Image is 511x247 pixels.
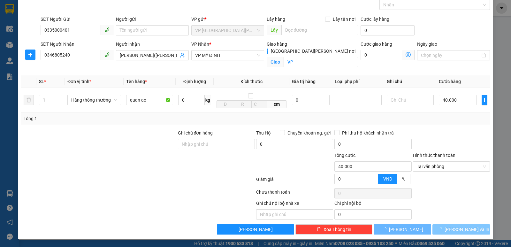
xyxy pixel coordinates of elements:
[25,50,35,60] button: plus
[104,52,110,57] span: phone
[383,176,392,181] span: VND
[191,16,264,23] div: VP gửi
[41,41,113,48] div: SĐT Người Nhận
[361,25,415,35] input: Cước lấy hàng
[116,16,189,23] div: Người gửi
[195,50,260,60] span: VP MỸ ĐÌNH
[126,79,147,84] span: Tên hàng
[374,224,431,235] button: [PERSON_NAME]
[81,35,120,42] span: YX1410251615
[389,226,423,233] span: [PERSON_NAME]
[332,75,384,88] th: Loại phụ phí
[39,79,44,84] span: SL
[180,53,185,58] span: user-add
[334,153,355,158] span: Tổng cước
[183,79,206,84] span: Định lượng
[284,57,358,67] input: Giao tận nơi
[382,227,389,231] span: loading
[324,226,351,233] span: Xóa Thông tin
[402,176,405,181] span: %
[267,42,287,47] span: Giao hàng
[267,17,285,22] span: Lấy hàng
[292,79,316,84] span: Giá trị hàng
[116,41,189,48] div: Người nhận
[256,189,334,200] div: Chưa thanh toán
[234,100,251,108] input: R
[4,19,22,51] img: logo
[330,16,358,23] span: Lấy tận nơi
[217,100,234,108] input: D
[104,27,110,32] span: phone
[417,162,486,171] span: Tại văn phòng
[256,130,271,135] span: Thu Hộ
[25,27,78,44] span: [GEOGRAPHIC_DATA], [GEOGRAPHIC_DATA] ↔ [GEOGRAPHIC_DATA]
[26,52,35,57] span: plus
[384,75,436,88] th: Ghi chú
[334,200,411,209] div: Chi phí nội bộ
[205,95,211,105] span: kg
[387,95,434,105] input: Ghi Chú
[268,48,358,55] span: [GEOGRAPHIC_DATA][PERSON_NAME] nơi
[295,224,372,235] button: deleteXóa Thông tin
[195,26,260,35] span: VP Cầu Yên Xuân
[421,52,480,59] input: Ngày giao
[256,176,334,187] div: Giảm giá
[445,226,489,233] span: [PERSON_NAME] và In
[317,227,321,232] span: delete
[251,100,267,108] input: C
[285,129,333,136] span: Chuyển khoản ng. gửi
[217,224,294,235] button: [PERSON_NAME]
[240,79,263,84] span: Kích thước
[292,95,330,105] input: 0
[482,97,487,103] span: plus
[178,130,213,135] label: Ghi chú đơn hàng
[482,95,487,105] button: plus
[267,25,281,35] span: Lấy
[432,224,490,235] button: [PERSON_NAME] và In
[256,209,333,220] input: Nhập ghi chú
[41,16,113,23] div: SĐT Người Gửi
[239,226,273,233] span: [PERSON_NAME]
[178,139,255,149] input: Ghi chú đơn hàng
[438,227,445,231] span: loading
[267,57,284,67] span: Giao
[281,25,358,35] input: Dọc đường
[26,45,78,52] strong: PHIẾU GỬI HÀNG
[24,115,198,122] div: Tổng: 1
[439,79,461,84] span: Cước hàng
[126,95,173,105] input: VD: Bàn, Ghế
[29,5,75,26] strong: CHUYỂN PHÁT NHANH AN PHÚ QUÝ
[417,42,437,47] label: Ngày giao
[256,200,333,209] div: Ghi chú nội bộ nhà xe
[24,95,34,105] button: delete
[361,17,389,22] label: Cước lấy hàng
[67,79,91,84] span: Đơn vị tính
[406,52,411,57] span: dollar-circle
[361,50,402,60] input: Cước giao hàng
[71,95,117,105] span: Hàng thông thường
[339,129,396,136] span: Phí thu hộ khách nhận trả
[191,42,209,47] span: VP Nhận
[267,100,286,108] span: cm
[361,42,392,47] label: Cước giao hàng
[413,153,455,158] label: Hình thức thanh toán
